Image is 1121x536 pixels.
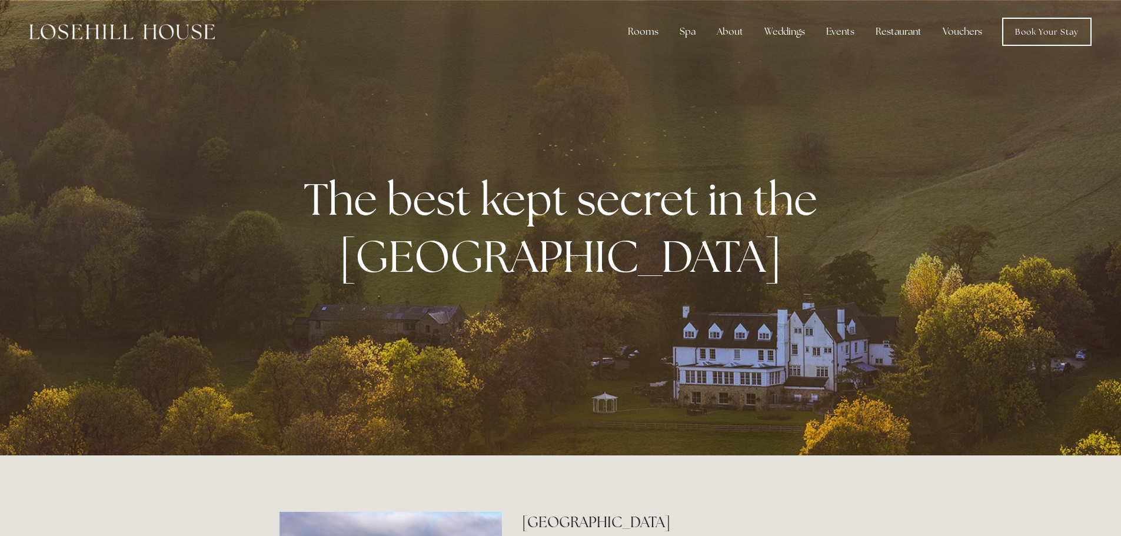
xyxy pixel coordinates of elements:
[522,512,841,532] h2: [GEOGRAPHIC_DATA]
[670,20,705,44] div: Spa
[1002,18,1092,46] a: Book Your Stay
[29,24,215,39] img: Losehill House
[866,20,931,44] div: Restaurant
[817,20,864,44] div: Events
[933,20,992,44] a: Vouchers
[304,170,827,285] strong: The best kept secret in the [GEOGRAPHIC_DATA]
[707,20,753,44] div: About
[618,20,668,44] div: Rooms
[755,20,814,44] div: Weddings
